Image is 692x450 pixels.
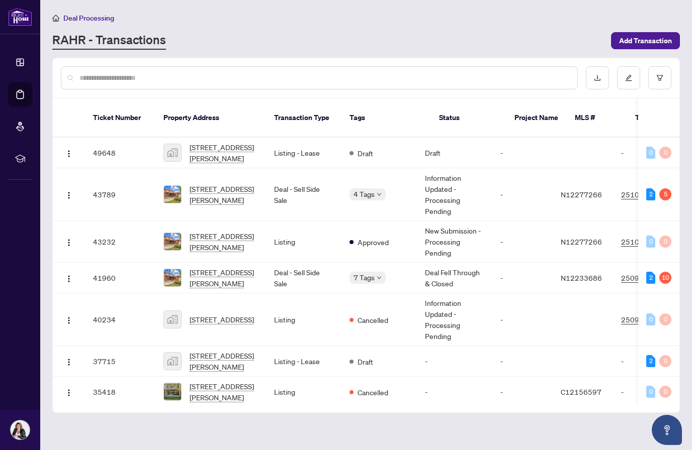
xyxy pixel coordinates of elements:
div: 0 [646,236,655,248]
img: Logo [65,316,73,324]
span: N12277266 [561,190,602,199]
th: MLS # [567,98,627,138]
div: 10 [659,272,671,284]
img: thumbnail-img [164,144,181,161]
td: 40234 [85,293,155,346]
td: Deal Fell Through & Closed [417,263,492,293]
div: 2 [646,188,655,200]
img: Logo [65,358,73,366]
td: - [613,377,683,407]
td: - [492,293,553,346]
div: 5 [659,188,671,200]
td: 49648 [85,138,155,168]
div: 0 [646,386,655,398]
button: download [586,66,609,89]
td: - [492,263,553,293]
span: Deal Processing [63,14,114,23]
td: - [417,346,492,377]
div: 0 [659,355,671,367]
td: 43789 [85,168,155,221]
button: filter [648,66,671,89]
span: home [52,15,59,22]
span: filter [656,74,663,81]
span: C12156597 [561,387,601,396]
td: Draft [417,138,492,168]
img: thumbnail-img [164,233,181,250]
div: 0 [659,313,671,325]
button: Logo [61,311,77,327]
span: edit [625,74,632,81]
td: Deal - Sell Side Sale [266,168,341,221]
td: 37715 [85,346,155,377]
td: - [492,377,553,407]
img: Logo [65,275,73,283]
td: Listing [266,377,341,407]
a: RAHR - Transactions [52,32,166,50]
button: Logo [61,145,77,161]
td: - [492,168,553,221]
img: Logo [65,389,73,397]
div: 0 [659,147,671,159]
th: Ticket Number [85,98,155,138]
span: Draft [358,148,373,159]
img: logo [8,8,32,26]
td: 41960 [85,263,155,293]
span: down [377,192,382,197]
img: Profile Icon [11,420,30,439]
button: Logo [61,270,77,286]
span: down [377,275,382,280]
button: Add Transaction [611,32,680,49]
button: edit [617,66,640,89]
th: Property Address [155,98,266,138]
span: download [594,74,601,81]
span: Add Transaction [619,33,672,49]
td: Listing [266,221,341,263]
div: 2 [646,355,655,367]
img: thumbnail-img [164,269,181,286]
img: thumbnail-img [164,311,181,328]
td: - [492,346,553,377]
div: 0 [659,236,671,248]
span: 7 Tags [354,272,375,283]
img: thumbnail-img [164,186,181,203]
th: Status [431,98,506,138]
div: 0 [646,313,655,325]
td: - [417,377,492,407]
td: Deal - Sell Side Sale [266,263,341,293]
div: 0 [659,386,671,398]
span: N12277266 [561,237,602,246]
td: 35418 [85,377,155,407]
td: New Submission - Processing Pending [417,221,492,263]
span: Draft [358,356,373,367]
span: 4 Tags [354,188,375,200]
img: Logo [65,239,73,247]
td: Information Updated - Processing Pending [417,293,492,346]
button: Open asap [652,415,682,445]
td: - [492,221,553,263]
th: Project Name [506,98,567,138]
th: Tags [341,98,431,138]
td: Information Updated - Processing Pending [417,168,492,221]
div: 2 [646,272,655,284]
img: thumbnail-img [164,383,181,400]
td: Listing - Lease [266,346,341,377]
span: Cancelled [358,314,388,325]
img: Logo [65,150,73,158]
button: Logo [61,234,77,250]
td: - [613,138,683,168]
div: 0 [646,147,655,159]
td: Listing - Lease [266,138,341,168]
td: 43232 [85,221,155,263]
button: Logo [61,384,77,400]
span: Approved [358,237,389,248]
th: Transaction Type [266,98,341,138]
td: - [613,346,683,377]
td: Listing [266,293,341,346]
button: Logo [61,186,77,202]
img: thumbnail-img [164,353,181,370]
img: Logo [65,191,73,199]
span: N12233686 [561,273,602,282]
span: Cancelled [358,387,388,398]
td: - [492,138,553,168]
button: Logo [61,353,77,369]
